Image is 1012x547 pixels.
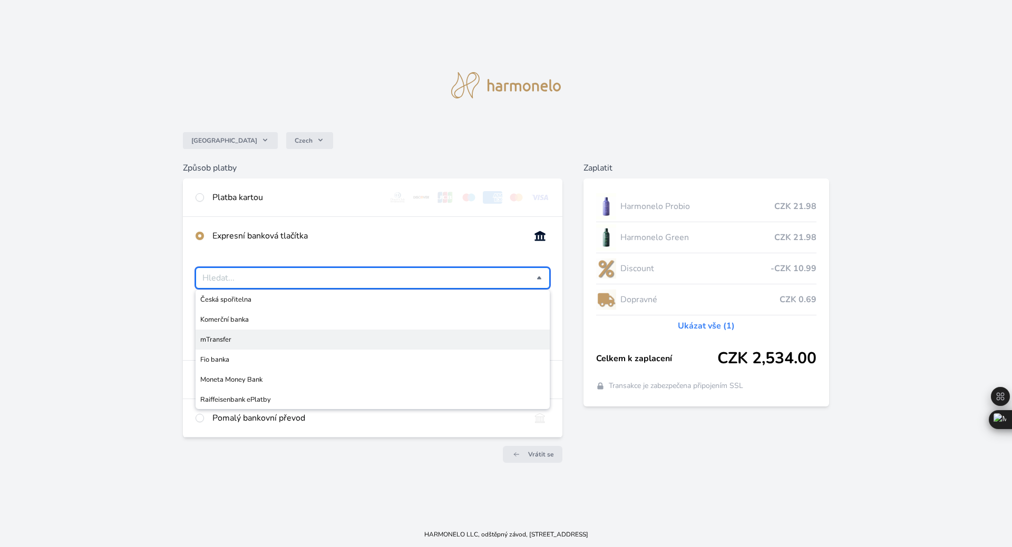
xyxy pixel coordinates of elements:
[459,191,479,204] img: maestro.svg
[200,294,545,305] span: Česká spořitelna
[774,231,816,244] span: CZK 21.98
[530,191,550,204] img: visa.svg
[596,286,616,313] img: delivery-lo.png
[212,191,380,204] div: Platba kartou
[183,162,562,174] h6: Způsob platby
[412,191,431,204] img: discover.svg
[196,267,550,289] div: Vyberte svou banku
[583,162,830,174] h6: Zaplatit
[212,412,522,424] div: Pomalý bankovní převod
[530,230,550,242] img: onlineBanking_CZ.svg
[435,191,455,204] img: jcb.svg
[200,374,545,385] span: Moneta Money Bank
[388,191,407,204] img: diners.svg
[620,231,775,244] span: Harmonelo Green
[620,262,771,275] span: Discount
[200,354,545,365] span: Fio banka
[507,191,526,204] img: mc.svg
[717,349,816,368] span: CZK 2,534.00
[295,136,313,145] span: Czech
[620,293,780,306] span: Dopravné
[609,381,743,391] span: Transakce je zabezpečena připojením SSL
[200,334,545,345] span: mTransfer
[200,314,545,325] span: Komerční banka
[528,450,554,459] span: Vrátit se
[286,132,333,149] button: Czech
[596,352,718,365] span: Celkem k zaplacení
[191,136,257,145] span: [GEOGRAPHIC_DATA]
[596,255,616,282] img: discount-lo.png
[530,412,550,424] img: bankTransfer_IBAN.svg
[212,230,522,242] div: Expresní banková tlačítka
[596,193,616,220] img: CLEAN_PROBIO_se_stinem_x-lo.jpg
[451,72,561,98] img: logo.svg
[620,200,775,213] span: Harmonelo Probio
[780,293,816,306] span: CZK 0.69
[771,262,816,275] span: -CZK 10.99
[202,272,537,284] input: Česká spořitelnaKomerční bankamTransferFio bankaMoneta Money BankRaiffeisenbank ePlatby
[503,446,562,463] a: Vrátit se
[596,224,616,251] img: CLEAN_GREEN_se_stinem_x-lo.jpg
[678,320,735,332] a: Ukázat vše (1)
[183,132,278,149] button: [GEOGRAPHIC_DATA]
[483,191,502,204] img: amex.svg
[200,394,545,405] span: Raiffeisenbank ePlatby
[774,200,816,213] span: CZK 21.98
